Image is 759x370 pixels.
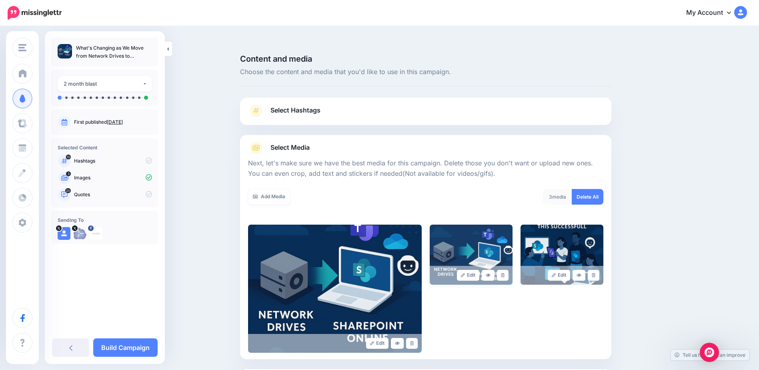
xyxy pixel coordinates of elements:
[457,270,480,281] a: Edit
[248,141,603,154] a: Select Media
[76,44,152,60] p: What's Changing as We Move from Network Drives to SharePoint Online
[74,227,86,240] img: BPOS_icon_FINAL-89465.png
[18,44,26,51] img: menu.png
[543,189,572,205] div: media
[74,191,152,198] p: Quotes
[671,350,749,360] a: Tell us how we can improve
[548,270,571,281] a: Edit
[248,104,603,125] a: Select Hashtags
[64,79,142,88] div: 2 month blast
[248,225,422,353] img: 88b3f00f631c4e9ee845b8948b061f5d_large.jpg
[58,76,152,92] button: 2 month blast
[8,6,62,20] img: Missinglettr
[430,225,513,285] img: d67a242f781210d6b4e48fa6207b807e_large.jpg
[240,67,611,77] span: Choose the content and media that you'd like to use in this campaign.
[240,55,611,63] span: Content and media
[678,3,747,23] a: My Account
[549,194,552,200] span: 3
[521,225,603,285] img: 7959b90b8b2e6bb678e8d1cedde1079d_large.jpg
[572,189,603,205] a: Delete All
[66,155,71,159] span: 10
[58,44,72,58] img: 88b3f00f631c4e9ee845b8948b061f5d_thumb.jpg
[58,145,152,151] h4: Selected Content
[248,158,603,179] p: Next, let's make sure we have the best media for this campaign. Delete those you don't want or up...
[66,171,71,176] span: 3
[58,227,70,240] img: user_default_image.png
[65,188,71,193] span: 20
[700,343,719,362] div: Open Intercom Messenger
[248,189,290,205] a: Add Media
[270,105,320,116] span: Select Hashtags
[248,154,603,353] div: Select Media
[74,119,152,126] p: First published
[366,338,389,349] a: Edit
[58,217,152,223] h4: Sending To
[107,119,123,125] a: [DATE]
[270,142,310,153] span: Select Media
[90,227,102,240] img: 306085287_420853990146676_6826861159306406207_n-bsa154988.jpg
[74,157,152,165] p: Hashtags
[74,174,152,181] p: Images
